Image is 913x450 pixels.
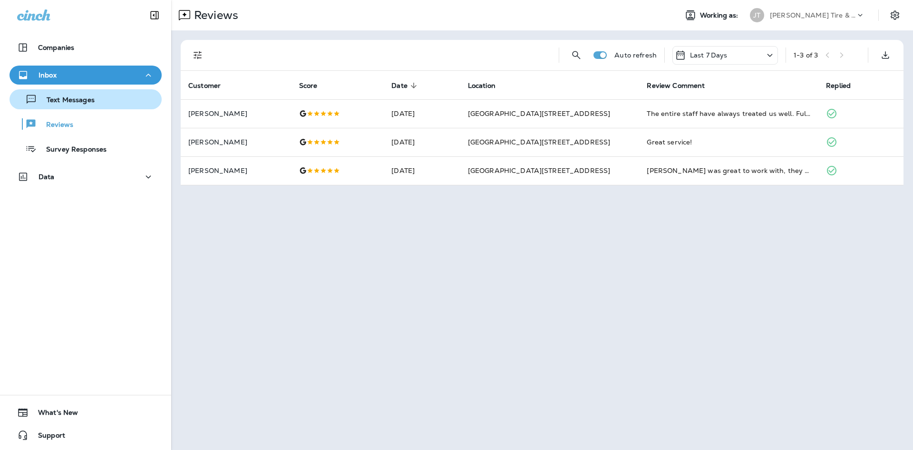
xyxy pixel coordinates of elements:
span: Location [468,82,495,90]
div: The entire staff have always treated us well. Full honest description with various options in lev... [647,109,811,118]
div: Brian was great to work with, they got me in right away to get all 4 new tires, and talked to me ... [647,166,811,175]
p: [PERSON_NAME] [188,167,284,174]
button: Data [10,167,162,186]
span: Customer [188,82,221,90]
p: Reviews [190,8,238,22]
div: JT [750,8,764,22]
button: Inbox [10,66,162,85]
p: Auto refresh [614,51,657,59]
td: [DATE] [384,156,460,185]
span: Working as: [700,11,740,19]
button: Filters [188,46,207,65]
span: Review Comment [647,81,717,90]
button: Support [10,426,162,445]
button: Reviews [10,114,162,134]
button: Survey Responses [10,139,162,159]
button: Collapse Sidebar [141,6,168,25]
span: Replied [826,82,851,90]
button: Search Reviews [567,46,586,65]
td: [DATE] [384,128,460,156]
button: Export as CSV [876,46,895,65]
td: [DATE] [384,99,460,128]
span: Replied [826,81,863,90]
button: Text Messages [10,89,162,109]
div: 1 - 3 of 3 [794,51,818,59]
button: Settings [886,7,903,24]
span: Customer [188,81,233,90]
p: Companies [38,44,74,51]
p: [PERSON_NAME] Tire & Auto [770,11,855,19]
span: What's New [29,409,78,420]
span: Date [391,81,420,90]
p: Survey Responses [37,145,107,154]
p: Data [39,173,55,181]
span: [GEOGRAPHIC_DATA][STREET_ADDRESS] [468,166,611,175]
span: [GEOGRAPHIC_DATA][STREET_ADDRESS] [468,138,611,146]
button: What's New [10,403,162,422]
p: Reviews [37,121,73,130]
span: [GEOGRAPHIC_DATA][STREET_ADDRESS] [468,109,611,118]
p: [PERSON_NAME] [188,138,284,146]
p: [PERSON_NAME] [188,110,284,117]
span: Support [29,431,65,443]
div: Great service! [647,137,811,147]
button: Companies [10,38,162,57]
p: Text Messages [37,96,95,105]
span: Location [468,81,508,90]
span: Date [391,82,408,90]
span: Review Comment [647,82,705,90]
span: Score [299,82,318,90]
p: Inbox [39,71,57,79]
p: Last 7 Days [690,51,728,59]
span: Score [299,81,330,90]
